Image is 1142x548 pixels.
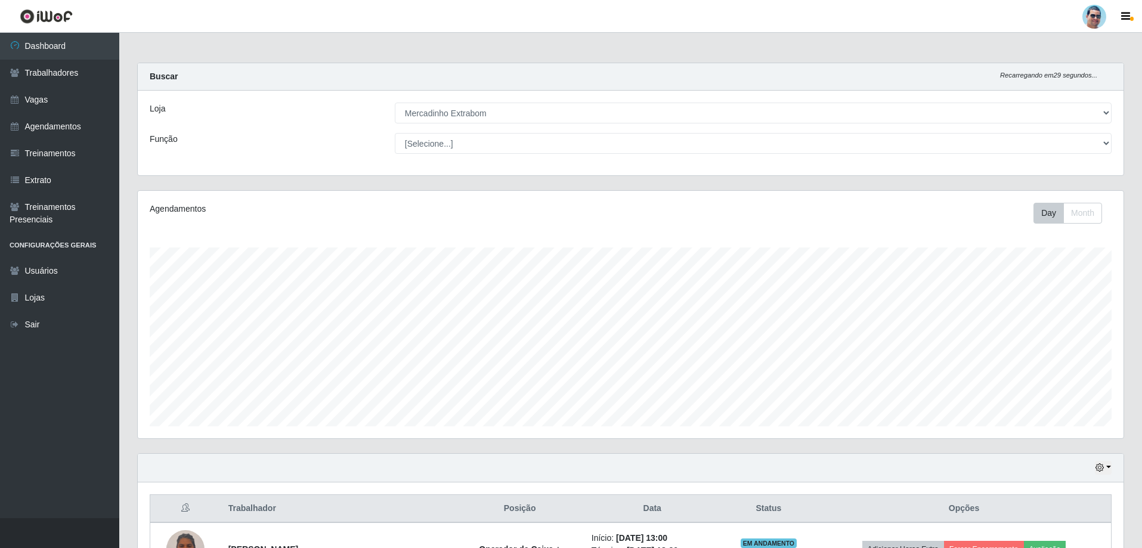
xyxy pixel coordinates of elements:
i: Recarregando em 29 segundos... [1000,72,1097,79]
th: Posição [455,495,584,523]
img: CoreUI Logo [20,9,73,24]
th: Data [584,495,720,523]
span: EM ANDAMENTO [741,538,797,548]
div: Toolbar with button groups [1033,203,1112,224]
th: Trabalhador [221,495,456,523]
label: Função [150,133,178,145]
th: Status [720,495,817,523]
strong: Buscar [150,72,178,81]
time: [DATE] 13:00 [616,533,667,543]
li: Início: [592,532,713,544]
label: Loja [150,103,165,115]
th: Opções [817,495,1111,523]
button: Day [1033,203,1064,224]
div: Agendamentos [150,203,540,215]
button: Month [1063,203,1102,224]
div: First group [1033,203,1102,224]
